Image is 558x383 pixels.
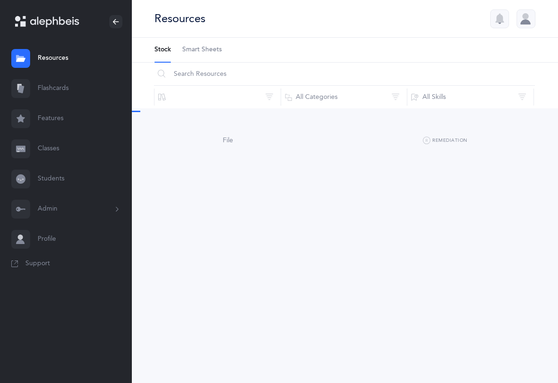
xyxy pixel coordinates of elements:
[423,135,468,147] button: Remediation
[407,86,534,108] button: All Skills
[182,45,222,55] span: Smart Sheets
[281,86,408,108] button: All Categories
[154,63,535,85] input: Search Resources
[25,259,50,269] span: Support
[223,137,233,144] span: File
[154,11,205,26] div: Resources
